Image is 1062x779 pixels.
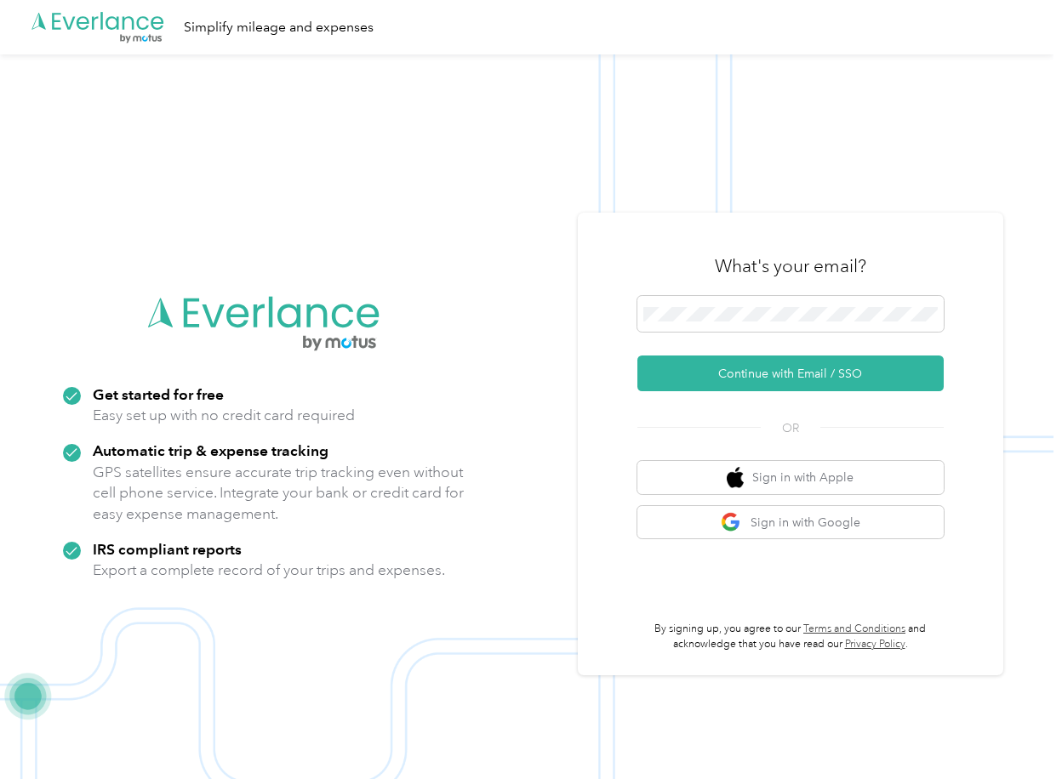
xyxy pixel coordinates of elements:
[727,467,744,488] img: apple logo
[93,405,355,426] p: Easy set up with no credit card required
[93,462,465,525] p: GPS satellites ensure accurate trip tracking even without cell phone service. Integrate your bank...
[721,512,742,533] img: google logo
[184,17,374,38] div: Simplify mileage and expenses
[93,560,445,581] p: Export a complete record of your trips and expenses.
[637,461,944,494] button: apple logoSign in with Apple
[637,622,944,651] p: By signing up, you agree to our and acknowledge that you have read our .
[715,254,866,278] h3: What's your email?
[637,506,944,539] button: google logoSign in with Google
[967,684,1062,779] iframe: Everlance-gr Chat Button Frame
[93,540,242,558] strong: IRS compliant reports
[637,355,944,391] button: Continue with Email / SSO
[845,638,905,651] a: Privacy Policy
[803,623,905,635] a: Terms and Conditions
[761,419,820,437] span: OR
[93,441,328,459] strong: Automatic trip & expense tracking
[93,385,224,403] strong: Get started for free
